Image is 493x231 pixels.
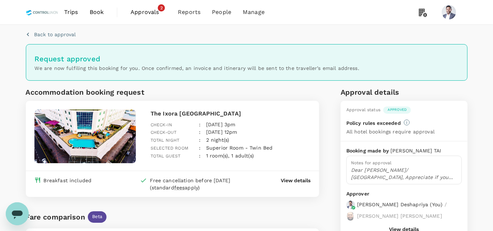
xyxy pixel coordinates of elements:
p: / [445,201,447,208]
p: The Ixora [GEOGRAPHIC_DATA] [151,109,311,118]
p: Superior Room - Twin Bed [206,144,273,151]
span: Approved [383,107,411,112]
p: [PERSON_NAME] Deshapriya ( You ) [357,201,443,208]
span: Book [90,8,104,16]
div: Approval status [346,107,380,114]
span: fees [174,185,185,190]
iframe: Button to launch messaging window [6,202,29,225]
img: Control Union Malaysia Sdn. Bhd. [26,4,58,20]
span: Selected room [151,146,188,151]
span: Manage [243,8,265,16]
span: Total night [151,138,180,143]
span: Check-out [151,130,176,135]
p: [DATE] 12pm [206,128,237,136]
div: : [193,138,200,152]
span: 2 [158,4,165,11]
h6: Request approved [35,53,459,65]
span: Approvals [131,8,166,16]
p: Back to approval [34,31,76,38]
div: : [193,123,200,136]
img: avatar-67a5bcb800f47.png [346,201,355,209]
div: : [193,115,200,129]
span: Check-in [151,122,172,127]
p: [PERSON_NAME] [PERSON_NAME] [357,212,442,220]
span: Notes for approval [351,160,392,165]
p: Dear [PERSON_NAME]/ [GEOGRAPHIC_DATA], Appreciate if you could approve the hotel booking for the ... [351,166,457,181]
p: 2 night(s) [206,136,229,143]
button: View details [281,177,311,184]
span: Total guest [151,154,181,159]
button: Back to approval [26,31,76,38]
p: We are now fulfiling this booking for you. Once confirmed, an invoice and itinerary will be sent ... [35,65,459,72]
img: avatar-67b4218f54620.jpeg [346,212,355,221]
div: : [193,131,200,144]
p: All hotel bookings require approval [346,128,435,135]
span: People [212,8,231,16]
div: Free cancellation before [DATE] (standard apply) [150,177,252,191]
span: Beta [88,213,107,220]
p: [DATE] 3pm [206,121,236,128]
p: Policy rules exceeded [346,119,401,127]
p: 1 room(s), 1 adult(s) [206,152,254,159]
img: hotel [34,109,136,163]
span: Trips [64,8,78,16]
h6: Accommodation booking request [26,86,171,98]
div: Breakfast included [44,177,92,184]
div: : [193,146,200,160]
span: Reports [178,8,200,16]
p: [PERSON_NAME] TAI [390,147,441,154]
p: Booking made by [346,147,390,154]
h6: Approval details [341,86,468,98]
div: Fare comparison [26,211,85,223]
p: Approver [346,190,462,198]
img: Chathuranga Iroshan Deshapriya [442,5,456,19]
